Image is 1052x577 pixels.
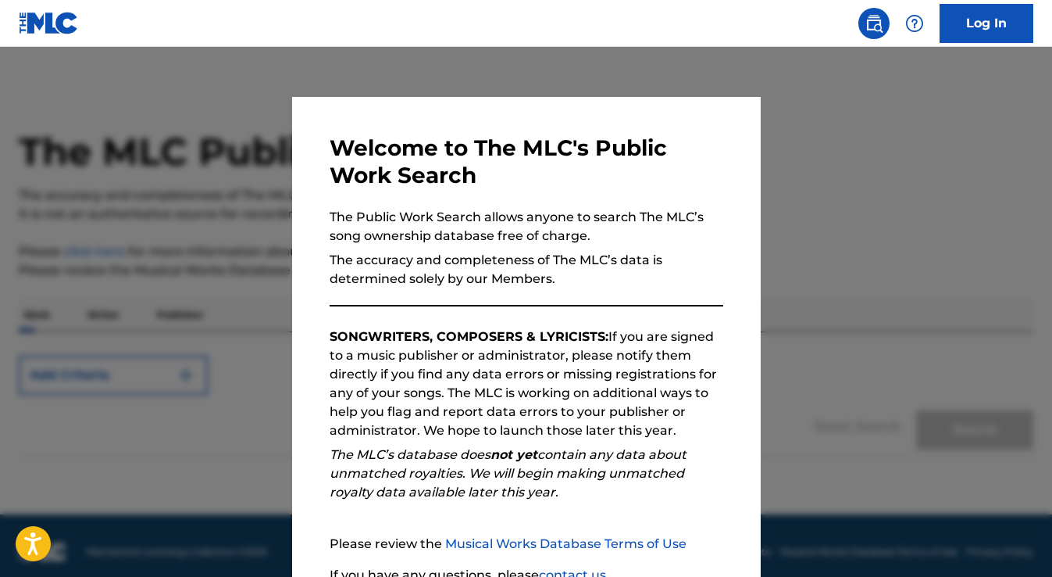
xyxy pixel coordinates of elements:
p: Please review the [330,535,723,554]
strong: not yet [490,447,537,462]
div: Help [899,8,930,39]
img: MLC Logo [19,12,79,34]
p: The accuracy and completeness of The MLC’s data is determined solely by our Members. [330,251,723,288]
em: The MLC’s database does contain any data about unmatched royalties. We will begin making unmatche... [330,447,686,500]
h3: Welcome to The MLC's Public Work Search [330,134,723,189]
a: Public Search [858,8,890,39]
a: Log In [940,4,1033,43]
img: help [905,14,924,33]
strong: SONGWRITERS, COMPOSERS & LYRICISTS: [330,329,608,344]
p: The Public Work Search allows anyone to search The MLC’s song ownership database free of charge. [330,208,723,245]
a: Musical Works Database Terms of Use [445,536,686,551]
p: If you are signed to a music publisher or administrator, please notify them directly if you find ... [330,328,723,440]
img: search [865,14,883,33]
